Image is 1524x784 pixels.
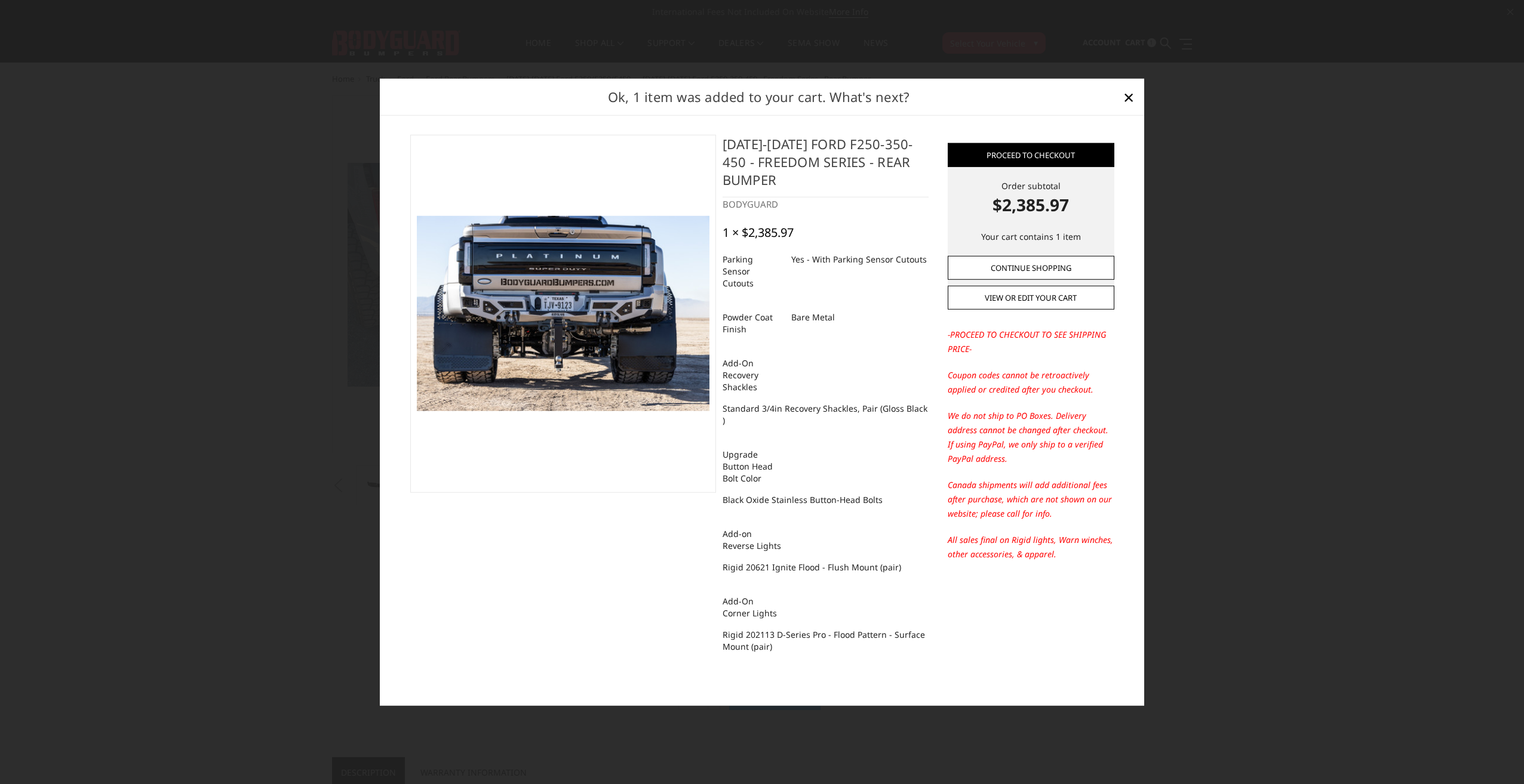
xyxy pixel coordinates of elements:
dd: Rigid 20621 Ignite Flood - Flush Mount (pair) [723,557,901,578]
dt: Upgrade Button Head Bolt Color [723,444,782,489]
div: 1 × $2,385.97 [723,226,794,240]
p: Your cart contains 1 item [948,229,1114,243]
a: Proceed to checkout [948,143,1114,166]
dt: Add-On Corner Lights [723,591,782,624]
dd: Rigid 202113 D-Series Pro - Flood Pattern - Surface Mount (pair) [723,624,929,658]
span: × [1123,84,1134,109]
p: All sales final on Rigid lights, Warn winches, other accessories, & apparel. [948,533,1114,561]
div: BODYGUARD [723,197,929,211]
p: Coupon codes cannot be retroactively applied or credited after you checkout. [948,368,1114,397]
dt: Powder Coat Finish [723,307,782,340]
p: -PROCEED TO CHECKOUT TO SEE SHIPPING PRICE- [948,328,1114,356]
dt: Parking Sensor Cutouts [723,249,782,294]
a: View or edit your cart [948,286,1114,310]
h4: [DATE]-[DATE] Ford F250-350-450 - Freedom Series - Rear Bumper [723,134,929,197]
a: Continue Shopping [948,255,1114,279]
h2: Ok, 1 item was added to your cart. What's next? [399,87,1119,107]
strong: $2,385.97 [948,192,1114,217]
a: Close [1119,87,1138,106]
img: 2023-2025 Ford F250-350-450 - Freedom Series - Rear Bumper [417,216,709,410]
dd: Standard 3/4in Recovery Shackles, Pair (Gloss Black ) [723,398,929,431]
dd: Yes - With Parking Sensor Cutouts [791,249,927,270]
dd: Bare Metal [791,307,835,328]
dd: Black Oxide Stainless Button-Head Bolts [723,489,883,511]
dt: Add-On Recovery Shackles [723,353,782,398]
dt: Add-on Reverse Lights [723,523,782,557]
p: We do not ship to PO Boxes. Delivery address cannot be changed after checkout. If using PayPal, w... [948,409,1114,466]
p: Canada shipments will add additional fees after purchase, which are not shown on our website; ple... [948,478,1114,521]
div: Order subtotal [948,179,1114,217]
